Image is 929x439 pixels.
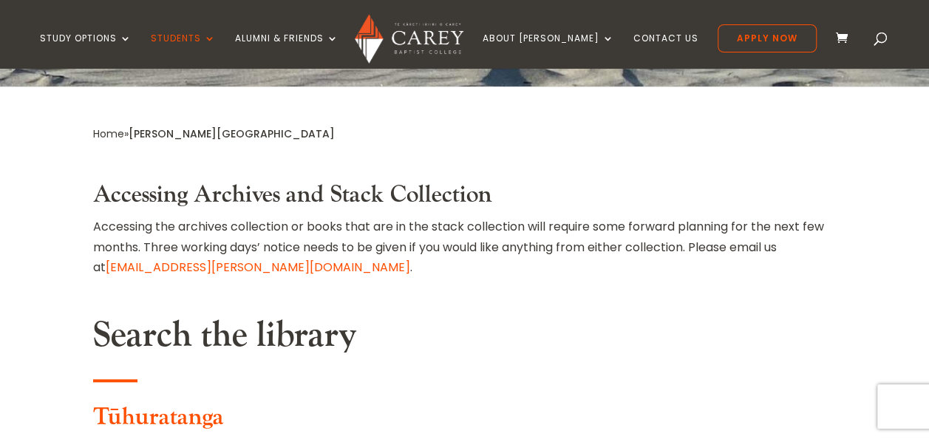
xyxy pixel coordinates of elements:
[483,33,614,68] a: About [PERSON_NAME]
[40,33,132,68] a: Study Options
[235,33,338,68] a: Alumni & Friends
[355,14,463,64] img: Carey Baptist College
[106,259,410,276] a: [EMAIL_ADDRESS][PERSON_NAME][DOMAIN_NAME]
[93,126,335,141] span: »
[93,217,837,277] p: Accessing the archives collection or books that are in the stack collection will require some for...
[151,33,216,68] a: Students
[93,126,124,141] a: Home
[93,404,837,439] h3: Tūhuratanga
[93,181,837,217] h3: Accessing Archives and Stack Collection
[633,33,698,68] a: Contact Us
[129,126,335,141] span: [PERSON_NAME][GEOGRAPHIC_DATA]
[718,24,817,52] a: Apply Now
[93,314,837,364] h2: Search the library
